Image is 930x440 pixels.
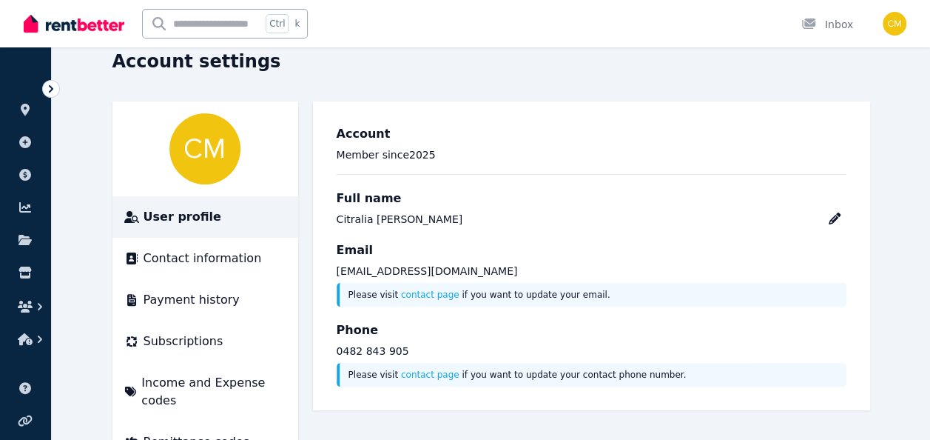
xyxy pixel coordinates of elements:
[124,250,286,267] a: Contact information
[124,333,286,350] a: Subscriptions
[112,50,281,73] h1: Account settings
[144,208,221,226] span: User profile
[124,291,286,309] a: Payment history
[401,370,459,380] a: contact page
[266,14,289,33] span: Ctrl
[124,374,286,410] a: Income and Expense codes
[337,264,846,279] p: [EMAIL_ADDRESS][DOMAIN_NAME]
[144,250,262,267] span: Contact information
[337,212,463,227] div: Citralia [PERSON_NAME]
[348,289,838,301] p: Please visit if you want to update your email.
[883,12,906,36] img: Citralia Marlina
[294,18,300,30] span: k
[337,125,846,143] h3: Account
[24,13,124,35] img: RentBetter
[337,321,846,339] h3: Phone
[337,190,846,207] h3: Full name
[141,374,286,410] span: Income and Expense codes
[169,113,240,184] img: Citralia Marlina
[348,369,838,381] p: Please visit if you want to update your contact phone number.
[401,290,459,300] a: contact page
[144,333,223,350] span: Subscriptions
[124,208,286,226] a: User profile
[337,241,846,259] h3: Email
[337,147,846,162] p: Member since 2025
[144,291,240,309] span: Payment history
[801,17,853,32] div: Inbox
[337,344,846,359] p: 0482 843 905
